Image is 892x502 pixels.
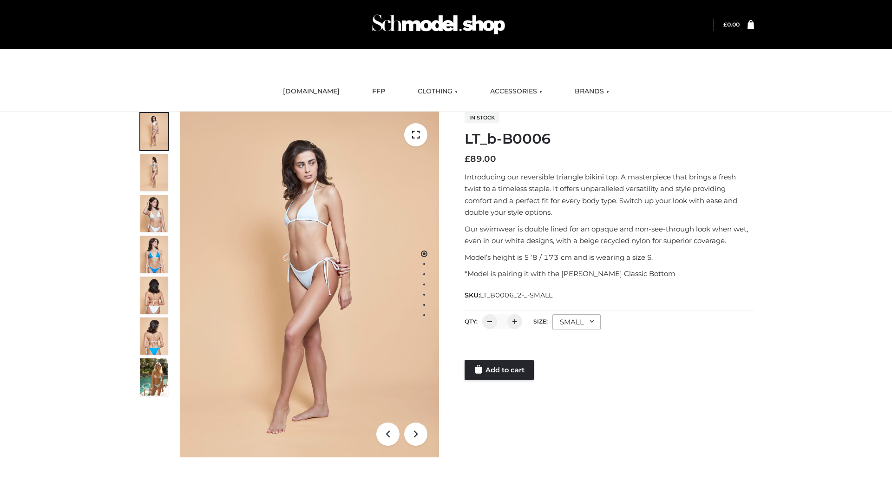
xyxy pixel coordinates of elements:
[465,131,754,147] h1: LT_b-B0006
[552,314,601,330] div: SMALL
[411,81,465,102] a: CLOTHING
[465,223,754,247] p: Our swimwear is double lined for an opaque and non-see-through look when wet, even in our white d...
[483,81,549,102] a: ACCESSORIES
[140,113,168,150] img: ArielClassicBikiniTop_CloudNine_AzureSky_OW114ECO_1-scaled.jpg
[465,154,496,164] bdi: 89.00
[533,318,548,325] label: Size:
[369,6,508,43] img: Schmodel Admin 964
[465,112,499,123] span: In stock
[465,318,478,325] label: QTY:
[723,21,727,28] span: £
[723,21,740,28] a: £0.00
[140,195,168,232] img: ArielClassicBikiniTop_CloudNine_AzureSky_OW114ECO_3-scaled.jpg
[180,112,439,457] img: ArielClassicBikiniTop_CloudNine_AzureSky_OW114ECO_1
[465,290,553,301] span: SKU:
[140,154,168,191] img: ArielClassicBikiniTop_CloudNine_AzureSky_OW114ECO_2-scaled.jpg
[568,81,616,102] a: BRANDS
[140,277,168,314] img: ArielClassicBikiniTop_CloudNine_AzureSky_OW114ECO_7-scaled.jpg
[140,317,168,355] img: ArielClassicBikiniTop_CloudNine_AzureSky_OW114ECO_8-scaled.jpg
[465,154,470,164] span: £
[276,81,347,102] a: [DOMAIN_NAME]
[140,358,168,396] img: Arieltop_CloudNine_AzureSky2.jpg
[480,291,552,299] span: LT_B0006_2-_-SMALL
[365,81,392,102] a: FFP
[465,360,534,380] a: Add to cart
[465,171,754,218] p: Introducing our reversible triangle bikini top. A masterpiece that brings a fresh twist to a time...
[465,268,754,280] p: *Model is pairing it with the [PERSON_NAME] Classic Bottom
[723,21,740,28] bdi: 0.00
[465,251,754,264] p: Model’s height is 5 ‘8 / 173 cm and is wearing a size S.
[140,236,168,273] img: ArielClassicBikiniTop_CloudNine_AzureSky_OW114ECO_4-scaled.jpg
